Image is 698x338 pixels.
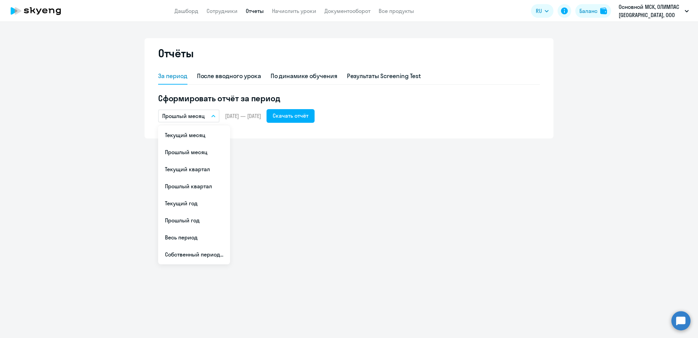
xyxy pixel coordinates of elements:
[575,4,611,18] button: Балансbalance
[324,8,370,14] a: Документооборот
[379,8,414,14] a: Все продукты
[197,72,261,80] div: После вводного урока
[246,8,264,14] a: Отчеты
[207,8,238,14] a: Сотрудники
[531,4,553,18] button: RU
[158,125,230,264] ul: RU
[536,7,542,15] span: RU
[272,8,316,14] a: Начислить уроки
[225,112,261,120] span: [DATE] — [DATE]
[174,8,198,14] a: Дашборд
[158,93,540,104] h5: Сформировать отчёт за период
[347,72,421,80] div: Результаты Screening Test
[158,109,219,122] button: Прошлый месяц
[600,8,607,14] img: balance
[158,72,187,80] div: За период
[267,109,315,123] button: Скачать отчёт
[162,112,205,120] p: Прошлый месяц
[273,112,308,120] div: Скачать отчёт
[158,46,194,60] h2: Отчёты
[579,7,597,15] div: Баланс
[615,3,692,19] button: Основной МСК, ОЛИМПАС [GEOGRAPHIC_DATA], ООО
[271,72,337,80] div: По динамике обучения
[619,3,682,19] p: Основной МСК, ОЛИМПАС [GEOGRAPHIC_DATA], ООО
